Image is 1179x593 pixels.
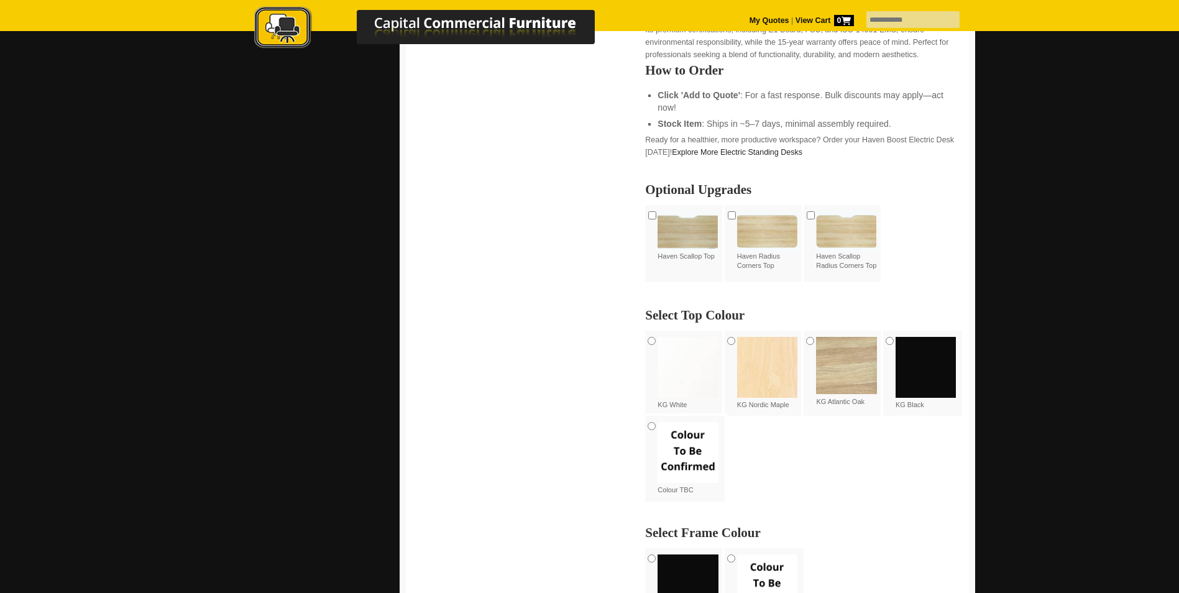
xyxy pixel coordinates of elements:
[737,337,798,410] label: KG Nordic Maple
[658,89,950,114] li: : For a fast response. Bulk discounts may apply—act now!
[645,526,962,539] h2: Select Frame Colour
[220,6,655,52] img: Capital Commercial Furniture Logo
[658,337,718,398] img: KG White
[796,16,854,25] strong: View Cart
[816,337,877,394] img: KG Atlantic Oak
[793,16,853,25] a: View Cart0
[645,183,962,196] h2: Optional Upgrades
[658,337,718,410] label: KG White
[658,422,718,495] label: Colour TBC
[816,211,876,271] label: Haven Scallop Radius Corners Top
[220,6,655,55] a: Capital Commercial Furniture Logo
[658,211,718,261] label: Haven Scallop Top
[896,337,957,410] label: KG Black
[658,119,702,129] strong: Stock Item
[645,134,962,159] p: Ready for a healthier, more productive workspace? Order your Haven Boost Electric Desk [DATE]!
[658,211,718,252] img: Haven Scallop Top
[672,148,802,157] a: Explore More Electric Standing Desks
[816,337,877,407] label: KG Atlantic Oak
[645,64,962,76] h2: How to Order
[737,211,797,271] label: Haven Radius Corners Top
[658,117,950,130] li: : Ships in ~5–7 days, minimal assembly required.
[658,422,718,483] img: Colour TBC
[645,309,962,321] h2: Select Top Colour
[750,16,789,25] a: My Quotes
[737,337,798,398] img: KG Nordic Maple
[834,15,854,26] span: 0
[658,90,740,100] strong: Click 'Add to Quote'
[896,337,957,398] img: KG Black
[737,211,797,252] img: Haven Radius Corners Top
[816,211,876,252] img: Haven Scallop Radius Corners Top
